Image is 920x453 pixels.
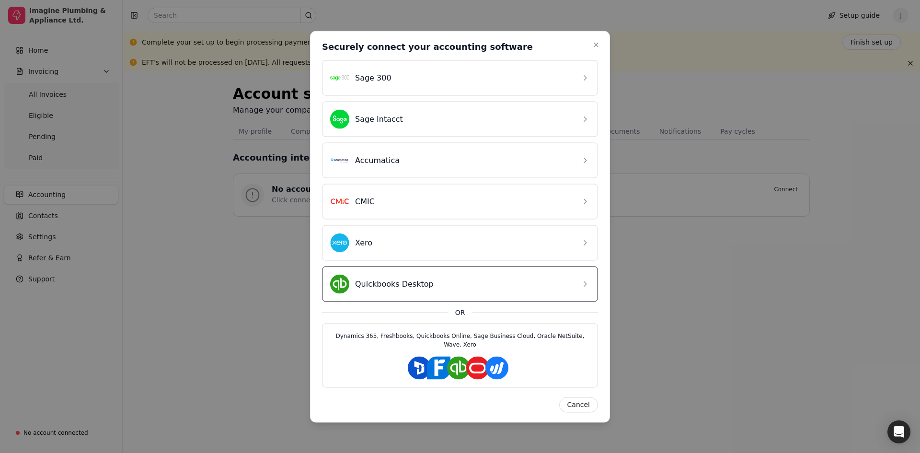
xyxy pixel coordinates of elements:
[455,307,465,317] span: OR
[330,331,590,350] div: Dynamics 365, Freshbooks, Quickbooks Online, Sage Business Cloud, Oracle NetSuite, Wave, Xero
[559,397,598,412] button: Cancel
[330,274,575,293] div: Quickbooks Desktop
[330,192,575,211] div: CMIC
[330,151,575,170] div: Accumatica
[330,109,575,128] div: Sage Intacct
[330,68,575,87] div: Sage 300
[322,41,533,52] h2: Securely connect your accounting software
[330,233,575,252] div: Xero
